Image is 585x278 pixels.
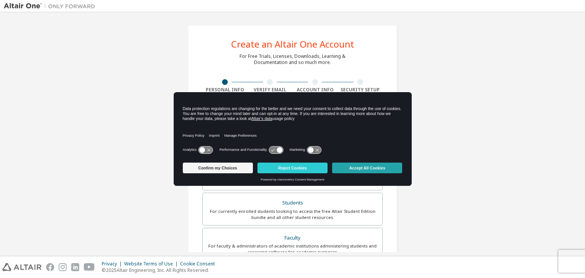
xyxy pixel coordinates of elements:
[2,263,42,271] img: altair_logo.svg
[207,208,378,220] div: For currently enrolled students looking to access the free Altair Student Edition bundle and all ...
[59,263,67,271] img: instagram.svg
[207,233,378,243] div: Faculty
[248,87,293,93] div: Verify Email
[240,53,345,66] div: For Free Trials, Licenses, Downloads, Learning & Documentation and so much more.
[84,263,95,271] img: youtube.svg
[202,87,248,93] div: Personal Info
[207,198,378,208] div: Students
[124,261,180,267] div: Website Terms of Use
[46,263,54,271] img: facebook.svg
[102,261,124,267] div: Privacy
[207,243,378,255] div: For faculty & administrators of academic institutions administering students and accessing softwa...
[338,87,383,93] div: Security Setup
[71,263,79,271] img: linkedin.svg
[231,40,354,49] div: Create an Altair One Account
[180,261,219,267] div: Cookie Consent
[292,87,338,93] div: Account Info
[4,2,99,10] img: Altair One
[102,267,219,273] p: © 2025 Altair Engineering, Inc. All Rights Reserved.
